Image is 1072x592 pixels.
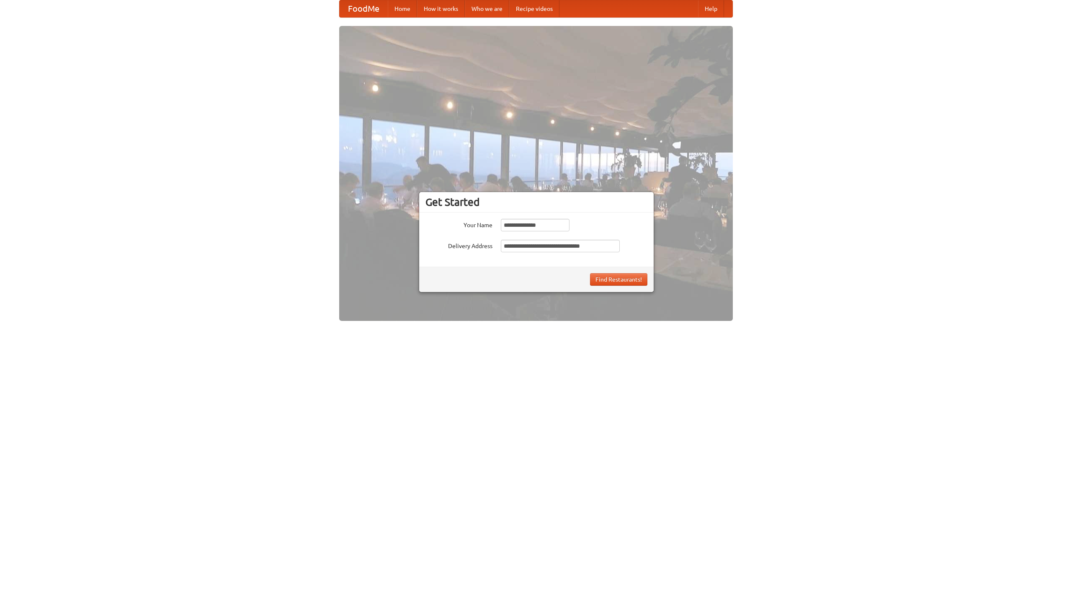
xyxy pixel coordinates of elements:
a: How it works [417,0,465,17]
a: Home [388,0,417,17]
a: Help [698,0,724,17]
label: Your Name [425,219,492,229]
label: Delivery Address [425,240,492,250]
a: FoodMe [340,0,388,17]
button: Find Restaurants! [590,273,647,286]
a: Who we are [465,0,509,17]
h3: Get Started [425,196,647,208]
a: Recipe videos [509,0,559,17]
